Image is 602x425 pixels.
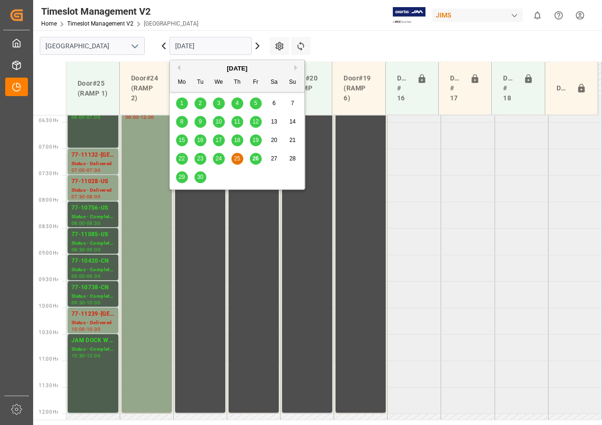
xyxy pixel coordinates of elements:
[291,100,294,106] span: 7
[85,301,87,305] div: -
[527,5,548,26] button: show 0 new notifications
[499,70,519,107] div: Doors # 18
[71,266,115,274] div: Status - Completed
[180,100,184,106] span: 1
[215,137,221,143] span: 17
[294,65,300,71] button: Next Month
[87,354,100,358] div: 12:00
[85,115,87,119] div: -
[85,327,87,331] div: -
[87,195,100,199] div: 08:00
[85,195,87,199] div: -
[231,153,243,165] div: Choose Thursday, September 25th, 2025
[71,151,115,160] div: 77-11132-[GEOGRAPHIC_DATA]
[71,239,115,248] div: Status - Completed
[287,116,299,128] div: Choose Sunday, September 14th, 2025
[287,153,299,165] div: Choose Sunday, September 28th, 2025
[178,137,185,143] span: 15
[199,100,202,106] span: 2
[250,153,262,165] div: Choose Friday, September 26th, 2025
[71,274,85,278] div: 09:00
[231,97,243,109] div: Choose Thursday, September 4th, 2025
[39,356,58,362] span: 11:00 Hr
[39,171,58,176] span: 07:30 Hr
[268,116,280,128] div: Choose Saturday, September 13th, 2025
[197,137,203,143] span: 16
[39,330,58,335] span: 10:30 Hr
[273,100,276,106] span: 6
[87,248,100,252] div: 09:00
[268,134,280,146] div: Choose Saturday, September 20th, 2025
[289,118,295,125] span: 14
[268,97,280,109] div: Choose Saturday, September 6th, 2025
[250,134,262,146] div: Choose Friday, September 19th, 2025
[71,354,85,358] div: 10:30
[173,94,302,186] div: month 2025-09
[87,301,100,305] div: 10:00
[213,116,225,128] div: Choose Wednesday, September 10th, 2025
[197,174,203,180] span: 30
[289,137,295,143] span: 21
[217,100,221,106] span: 3
[71,283,115,292] div: 77-10738-CN
[268,153,280,165] div: Choose Saturday, September 27th, 2025
[287,97,299,109] div: Choose Sunday, September 7th, 2025
[176,134,188,146] div: Choose Monday, September 15th, 2025
[87,221,100,225] div: 08:30
[71,292,115,301] div: Status - Completed
[41,20,57,27] a: Home
[85,248,87,252] div: -
[268,77,280,89] div: Sa
[250,97,262,109] div: Choose Friday, September 5th, 2025
[85,221,87,225] div: -
[85,168,87,172] div: -
[195,134,206,146] div: Choose Tuesday, September 16th, 2025
[141,115,154,119] div: 12:00
[40,37,145,55] input: Type to search/select
[176,97,188,109] div: Choose Monday, September 1st, 2025
[271,118,277,125] span: 13
[197,155,203,162] span: 23
[71,336,115,345] div: JAM DOCK WORK SPACE CONTROL
[178,155,185,162] span: 22
[71,248,85,252] div: 08:30
[236,100,239,106] span: 4
[67,20,133,27] a: Timeslot Management V2
[213,134,225,146] div: Choose Wednesday, September 17th, 2025
[548,5,569,26] button: Help Center
[289,155,295,162] span: 28
[71,204,115,213] div: 77-10756-US
[234,155,240,162] span: 25
[39,250,58,256] span: 09:00 Hr
[87,274,100,278] div: 09:30
[215,118,221,125] span: 10
[39,277,58,282] span: 09:30 Hr
[195,97,206,109] div: Choose Tuesday, September 2nd, 2025
[127,39,142,53] button: open menu
[39,224,58,229] span: 08:30 Hr
[71,160,115,168] div: Status - Delivered
[446,70,466,107] div: Doors # 17
[271,137,277,143] span: 20
[393,70,413,107] div: Doors # 16
[213,153,225,165] div: Choose Wednesday, September 24th, 2025
[71,319,115,327] div: Status - Delivered
[252,137,258,143] span: 19
[252,118,258,125] span: 12
[39,303,58,309] span: 10:00 Hr
[41,4,198,18] div: Timeslot Management V2
[85,354,87,358] div: -
[71,230,115,239] div: 77-11085-US
[213,97,225,109] div: Choose Wednesday, September 3rd, 2025
[39,383,58,388] span: 11:30 Hr
[39,118,58,123] span: 06:30 Hr
[195,77,206,89] div: Tu
[39,197,58,203] span: 08:00 Hr
[432,6,527,24] button: JIMS
[234,137,240,143] span: 18
[287,77,299,89] div: Su
[71,177,115,186] div: 77-11028-US
[340,70,377,107] div: Door#19 (RAMP 6)
[287,134,299,146] div: Choose Sunday, September 21st, 2025
[432,9,523,22] div: JIMS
